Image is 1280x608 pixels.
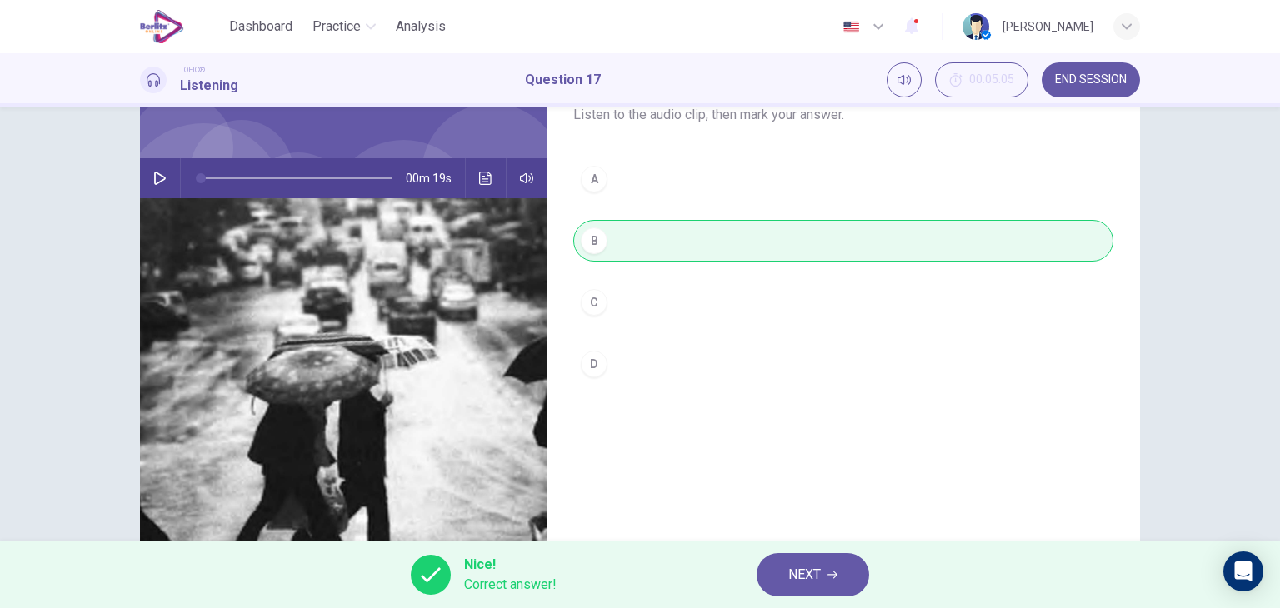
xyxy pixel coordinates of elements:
button: Click to see the audio transcription [472,158,499,198]
span: Dashboard [229,17,292,37]
span: 00m 19s [406,158,465,198]
span: Correct answer! [464,575,557,595]
button: Analysis [389,12,452,42]
div: Hide [935,62,1028,97]
h1: Question 17 [525,70,601,90]
div: Open Intercom Messenger [1223,551,1263,591]
img: Profile picture [962,13,989,40]
img: Photographs [140,198,547,604]
div: [PERSON_NAME] [1002,17,1093,37]
span: Listen to the audio clip, then mark your answer. [573,105,1113,125]
span: Analysis [396,17,446,37]
button: END SESSION [1042,62,1140,97]
span: Practice [312,17,361,37]
div: Mute [887,62,922,97]
span: NEXT [788,563,821,586]
h1: Listening [180,76,238,96]
button: NEXT [757,553,869,596]
span: 00:05:05 [969,73,1014,87]
img: en [841,21,862,33]
a: EduSynch logo [140,10,222,43]
img: EduSynch logo [140,10,184,43]
button: Dashboard [222,12,299,42]
span: Nice! [464,555,557,575]
button: Practice [306,12,382,42]
button: 00:05:05 [935,62,1028,97]
span: TOEIC® [180,64,205,76]
span: END SESSION [1055,73,1127,87]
